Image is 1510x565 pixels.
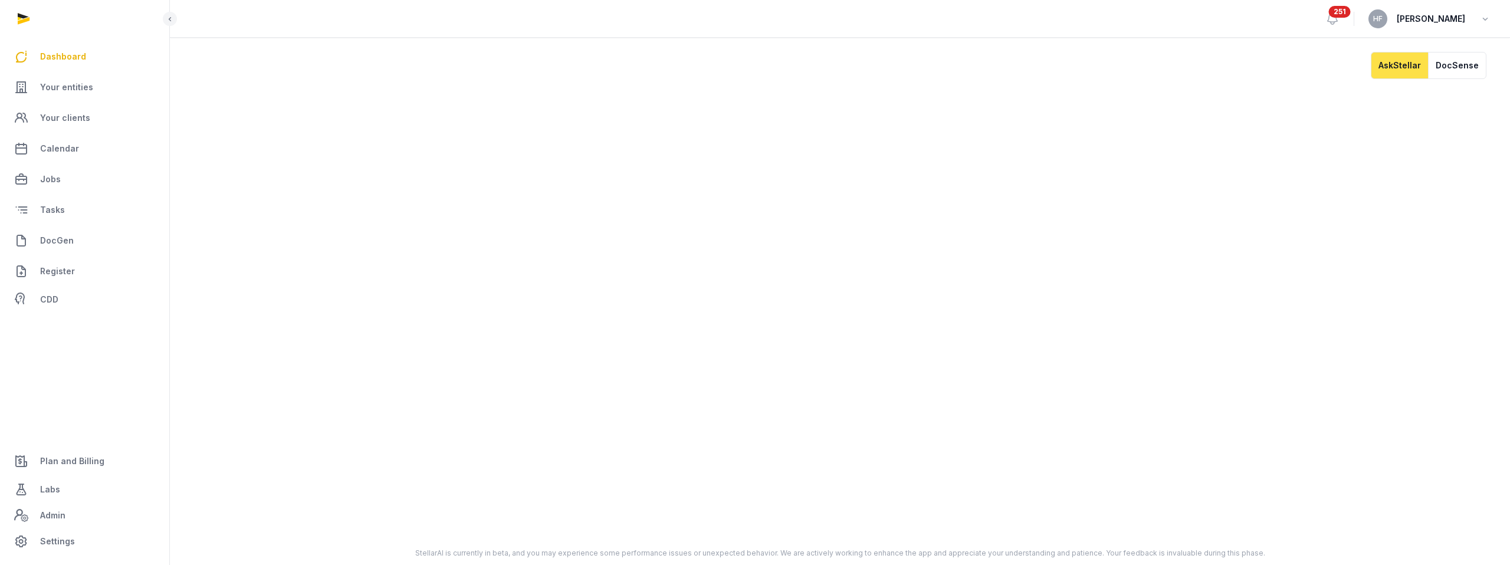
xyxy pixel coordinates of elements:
[40,293,58,307] span: CDD
[40,454,104,468] span: Plan and Billing
[9,165,160,193] a: Jobs
[1428,52,1486,79] button: DocSense
[9,527,160,556] a: Settings
[40,172,61,186] span: Jobs
[40,142,79,156] span: Calendar
[40,234,74,248] span: DocGen
[40,508,65,523] span: Admin
[40,482,60,497] span: Labs
[9,226,160,255] a: DocGen
[1397,12,1465,26] span: [PERSON_NAME]
[9,288,160,311] a: CDD
[9,42,160,71] a: Dashboard
[9,104,160,132] a: Your clients
[9,196,160,224] a: Tasks
[9,475,160,504] a: Labs
[9,134,160,163] a: Calendar
[40,203,65,217] span: Tasks
[40,264,75,278] span: Register
[1329,6,1351,18] span: 251
[9,73,160,101] a: Your entities
[9,257,160,285] a: Register
[40,50,86,64] span: Dashboard
[1373,15,1383,22] span: HF
[304,548,1376,558] div: StellarAI is currently in beta, and you may experience some performance issues or unexpected beha...
[40,111,90,125] span: Your clients
[40,534,75,548] span: Settings
[1371,52,1428,79] button: AskStellar
[40,80,93,94] span: Your entities
[9,447,160,475] a: Plan and Billing
[1368,9,1387,28] button: HF
[9,504,160,527] a: Admin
